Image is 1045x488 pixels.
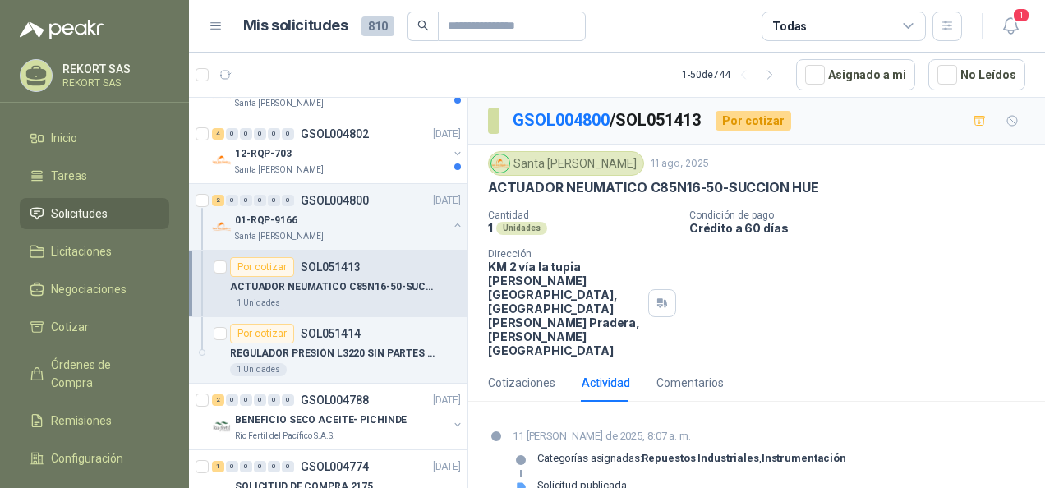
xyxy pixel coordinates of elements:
div: 2 [212,195,224,206]
p: BENEFICIO SECO ACEITE- PICHINDE [235,412,407,428]
a: 2 0 0 0 0 0 GSOL004788[DATE] Company LogoBENEFICIO SECO ACEITE- PICHINDERio Fertil del Pacífico S... [212,390,464,443]
p: KM 2 vía la tupia [PERSON_NAME][GEOGRAPHIC_DATA], [GEOGRAPHIC_DATA][PERSON_NAME] Pradera , [PERSO... [488,260,642,357]
p: 11 [PERSON_NAME] de 2025, 8:07 a. m. [513,428,846,444]
p: ACTUADOR NEUMATICO C85N16-50-SUCCION HUE [488,179,819,196]
a: Órdenes de Compra [20,349,169,398]
span: Cotizar [51,318,89,336]
div: 0 [282,394,294,406]
p: 11 ago, 2025 [651,156,709,172]
button: 1 [996,12,1025,41]
a: Configuración [20,443,169,474]
div: 4 [212,128,224,140]
div: 1 Unidades [230,363,287,376]
a: Inicio [20,122,169,154]
p: Santa [PERSON_NAME] [235,163,324,177]
p: 12-RQP-703 [235,146,292,162]
p: 1 [488,221,493,235]
span: Licitaciones [51,242,112,260]
p: [DATE] [433,193,461,209]
img: Company Logo [491,154,509,173]
button: No Leídos [928,59,1025,90]
div: 0 [254,394,266,406]
div: 0 [226,195,238,206]
p: Santa [PERSON_NAME] [235,230,324,243]
span: 810 [361,16,394,36]
div: 0 [240,128,252,140]
div: Comentarios [656,374,724,392]
div: Por cotizar [230,324,294,343]
div: Por cotizar [716,111,791,131]
div: Unidades [496,222,547,235]
div: 0 [282,195,294,206]
span: Inicio [51,129,77,147]
button: Asignado a mi [796,59,915,90]
p: GSOL004788 [301,394,369,406]
p: [DATE] [433,127,461,142]
p: 01-RQP-9166 [235,213,297,228]
p: Cantidad [488,209,676,221]
p: Dirección [488,248,642,260]
span: Remisiones [51,412,112,430]
div: 0 [226,128,238,140]
div: 0 [282,461,294,472]
img: Company Logo [212,417,232,436]
p: Crédito a 60 días [689,221,1038,235]
div: Todas [772,17,807,35]
div: 0 [268,461,280,472]
div: Cotizaciones [488,374,555,392]
p: GSOL004800 [301,195,369,206]
div: 1 - 50 de 744 [682,62,783,88]
img: Company Logo [212,150,232,170]
a: GSOL004800 [513,110,610,130]
p: Condición de pago [689,209,1038,221]
p: Rio Fertil del Pacífico S.A.S. [235,430,335,443]
p: REGULADOR PRESIÓN L3220 SIN PARTES ADICI [230,346,435,361]
a: Remisiones [20,405,169,436]
div: 0 [254,461,266,472]
p: / SOL051413 [513,108,702,133]
p: SOL051414 [301,328,361,339]
p: Categorías asignadas: , [537,452,846,465]
div: 0 [268,195,280,206]
a: Tareas [20,160,169,191]
a: Por cotizarSOL051413ACTUADOR NEUMATICO C85N16-50-SUCCION HUE1 Unidades [189,251,467,317]
div: 0 [254,128,266,140]
div: 0 [240,195,252,206]
a: Negociaciones [20,274,169,305]
a: Por cotizarSOL051414REGULADOR PRESIÓN L3220 SIN PARTES ADICI1 Unidades [189,317,467,384]
img: Logo peakr [20,20,104,39]
div: 2 [212,394,224,406]
p: [DATE] [433,393,461,408]
div: 0 [268,394,280,406]
div: Santa [PERSON_NAME] [488,151,644,176]
span: Órdenes de Compra [51,356,154,392]
span: Configuración [51,449,123,467]
div: 0 [226,394,238,406]
a: 4 0 0 0 0 0 GSOL004802[DATE] Company Logo12-RQP-703Santa [PERSON_NAME] [212,124,464,177]
a: 2 0 0 0 0 0 GSOL004800[DATE] Company Logo01-RQP-9166Santa [PERSON_NAME] [212,191,464,243]
span: search [417,20,429,31]
p: ACTUADOR NEUMATICO C85N16-50-SUCCION HUE [230,279,435,295]
span: Negociaciones [51,280,127,298]
a: Solicitudes [20,198,169,229]
span: Tareas [51,167,87,185]
p: REKORT SAS [62,78,165,88]
p: GSOL004774 [301,461,369,472]
strong: Instrumentación [762,452,846,464]
div: 0 [254,195,266,206]
div: 0 [268,128,280,140]
p: SOL051413 [301,261,361,273]
span: 1 [1012,7,1030,23]
div: 0 [226,461,238,472]
div: Por cotizar [230,257,294,277]
p: GSOL004802 [301,128,369,140]
div: 1 Unidades [230,297,287,310]
h1: Mis solicitudes [243,14,348,38]
a: Cotizar [20,311,169,343]
div: 0 [240,394,252,406]
div: 0 [282,128,294,140]
img: Company Logo [212,217,232,237]
p: [DATE] [433,459,461,475]
span: Solicitudes [51,205,108,223]
p: Santa [PERSON_NAME] [235,97,324,110]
